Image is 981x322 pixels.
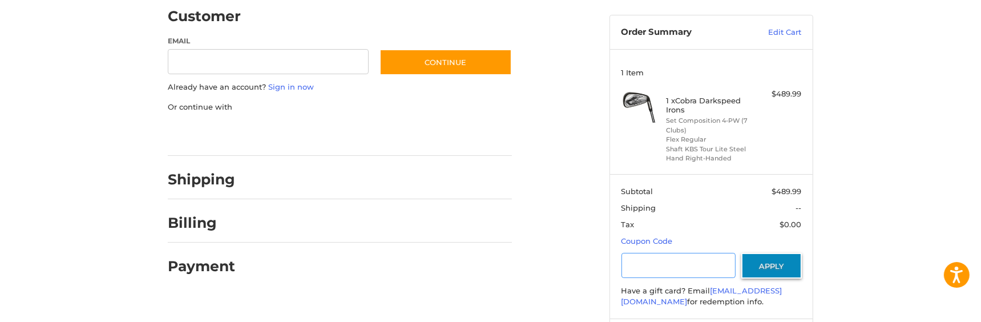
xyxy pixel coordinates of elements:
[621,220,635,229] span: Tax
[168,214,235,232] h2: Billing
[772,187,802,196] span: $489.99
[741,253,802,279] button: Apply
[667,154,754,163] li: Hand Right-Handed
[621,27,744,38] h3: Order Summary
[261,124,346,144] iframe: PayPal-paylater
[667,116,754,135] li: Set Composition 4-PW (7 Clubs)
[796,203,802,212] span: --
[380,49,512,75] button: Continue
[667,96,754,115] h4: 1 x Cobra Darkspeed Irons
[358,124,443,144] iframe: PayPal-venmo
[168,171,235,188] h2: Shipping
[757,88,802,100] div: $489.99
[168,36,369,46] label: Email
[621,203,656,212] span: Shipping
[780,220,802,229] span: $0.00
[168,102,512,113] p: Or continue with
[744,27,802,38] a: Edit Cart
[667,144,754,154] li: Shaft KBS Tour Lite Steel
[667,135,754,144] li: Flex Regular
[168,82,512,93] p: Already have an account?
[621,236,673,245] a: Coupon Code
[621,187,653,196] span: Subtotal
[887,291,981,322] iframe: Google Customer Reviews
[164,124,250,144] iframe: PayPal-paypal
[621,285,802,308] div: Have a gift card? Email for redemption info.
[168,257,235,275] h2: Payment
[621,68,802,77] h3: 1 Item
[268,82,314,91] a: Sign in now
[621,253,736,279] input: Gift Certificate or Coupon Code
[168,7,241,25] h2: Customer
